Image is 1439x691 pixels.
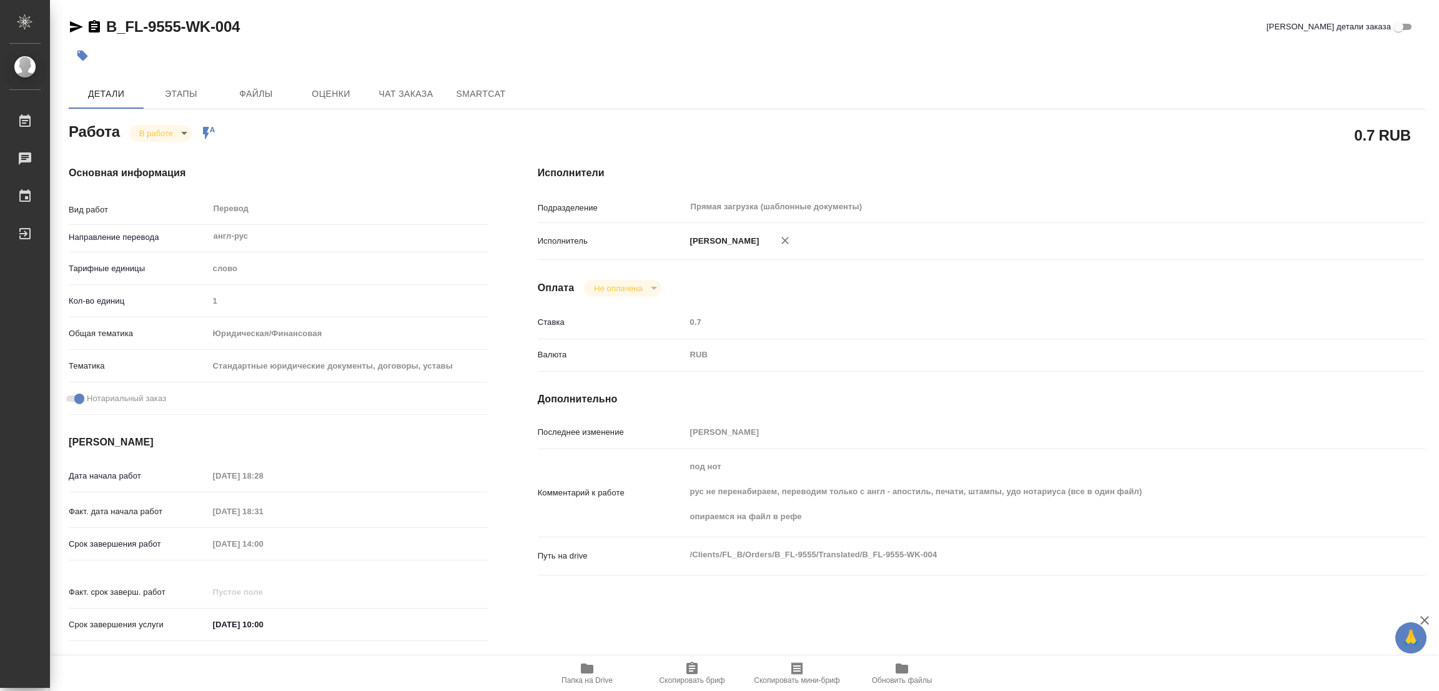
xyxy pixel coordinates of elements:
button: Обновить файлы [849,656,954,691]
p: Тарифные единицы [69,262,209,275]
div: В работе [129,125,192,142]
p: Подразделение [538,202,686,214]
input: Пустое поле [686,313,1352,331]
h4: [PERSON_NAME] [69,435,488,450]
input: Пустое поле [209,292,488,310]
span: Этапы [151,86,211,102]
span: Скопировать мини-бриф [754,676,839,685]
a: B_FL-9555-WK-004 [106,18,240,35]
p: Комментарий к работе [538,487,686,499]
h4: Исполнители [538,166,1425,181]
textarea: /Clients/FL_B/Orders/B_FL-9555/Translated/B_FL-9555-WK-004 [686,544,1352,565]
p: Общая тематика [69,327,209,340]
div: слово [209,258,488,279]
h4: Оплата [538,281,575,296]
span: [PERSON_NAME] детали заказа [1267,21,1391,33]
h2: 0.7 RUB [1354,124,1411,146]
p: Тематика [69,360,209,372]
input: Пустое поле [686,423,1352,441]
p: Дата начала работ [69,470,209,482]
span: Папка на Drive [561,676,613,685]
p: Путь на drive [538,550,686,562]
h4: Дополнительно [538,392,1425,407]
button: Папка на Drive [535,656,640,691]
button: 🙏 [1395,622,1427,654]
p: Срок завершения работ [69,538,209,550]
button: Скопировать мини-бриф [744,656,849,691]
p: Валюта [538,349,686,361]
p: Кол-во единиц [69,295,209,307]
textarea: под нот рус не перенабираем, переводим только с англ - апостиль, печати, штампы, удо нотариуса (в... [686,456,1352,527]
button: Не оплачена [590,283,646,294]
input: Пустое поле [209,467,318,485]
span: SmartCat [451,86,511,102]
span: Чат заказа [376,86,436,102]
p: Вид работ [69,204,209,216]
input: ✎ Введи что-нибудь [209,615,318,634]
input: Пустое поле [209,583,318,601]
input: Пустое поле [209,502,318,520]
button: Добавить тэг [69,42,96,69]
span: Детали [76,86,136,102]
h4: Основная информация [69,166,488,181]
p: Исполнитель [538,235,686,247]
button: Удалить исполнителя [771,227,799,254]
button: В работе [136,128,177,139]
span: Скопировать бриф [659,676,724,685]
p: [PERSON_NAME] [686,235,759,247]
input: Пустое поле [209,535,318,553]
div: Стандартные юридические документы, договоры, уставы [209,355,488,377]
h2: Работа [69,119,120,142]
p: Последнее изменение [538,426,686,439]
p: Направление перевода [69,231,209,244]
span: Обновить файлы [872,676,932,685]
div: RUB [686,344,1352,365]
div: В работе [584,280,661,297]
button: Скопировать ссылку [87,19,102,34]
div: Юридическая/Финансовая [209,323,488,344]
button: Скопировать бриф [640,656,744,691]
span: Файлы [226,86,286,102]
p: Факт. дата начала работ [69,505,209,518]
span: Нотариальный заказ [87,392,166,405]
p: Срок завершения услуги [69,619,209,631]
button: Скопировать ссылку для ЯМессенджера [69,19,84,34]
span: Оценки [301,86,361,102]
p: Факт. срок заверш. работ [69,586,209,599]
p: Ставка [538,316,686,329]
span: 🙏 [1400,625,1422,651]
